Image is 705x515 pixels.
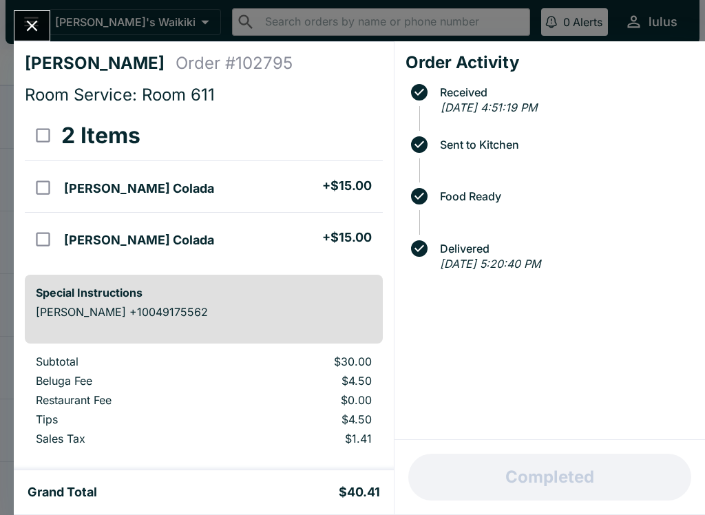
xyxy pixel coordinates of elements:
span: Received [433,86,694,98]
span: Food Ready [433,190,694,202]
table: orders table [25,111,383,264]
p: Sales Tax [36,432,214,445]
p: $4.50 [236,374,371,388]
h5: $40.41 [339,484,380,501]
p: [PERSON_NAME] +10049175562 [36,305,372,319]
em: [DATE] 4:51:19 PM [441,101,537,114]
p: $30.00 [236,355,371,368]
p: Subtotal [36,355,214,368]
h6: Special Instructions [36,286,372,299]
h5: Grand Total [28,484,97,501]
p: Beluga Fee [36,374,214,388]
button: Close [14,11,50,41]
p: Tips [36,412,214,426]
p: Restaurant Fee [36,393,214,407]
p: $0.00 [236,393,371,407]
table: orders table [25,355,383,451]
span: Room Service: Room 611 [25,85,215,105]
h5: [PERSON_NAME] Colada [64,232,214,249]
p: $4.50 [236,412,371,426]
h3: 2 Items [61,122,140,149]
h4: Order Activity [406,52,694,73]
p: $1.41 [236,432,371,445]
h4: Order # 102795 [176,53,293,74]
em: [DATE] 5:20:40 PM [440,257,540,271]
h5: + $15.00 [322,229,372,246]
span: Delivered [433,242,694,255]
h4: [PERSON_NAME] [25,53,176,74]
span: Sent to Kitchen [433,138,694,151]
h5: + $15.00 [322,178,372,194]
h5: [PERSON_NAME] Colada [64,180,214,197]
